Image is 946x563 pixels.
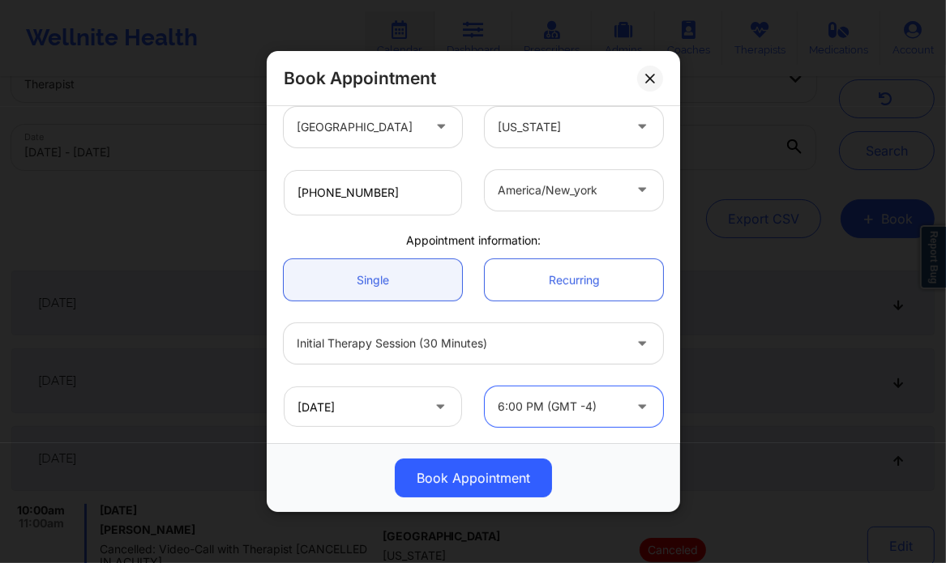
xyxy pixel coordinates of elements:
[284,386,462,427] input: MM/DD/YYYY
[297,323,623,364] div: Initial Therapy Session (30 minutes)
[498,107,623,147] div: [US_STATE]
[297,107,422,147] div: [GEOGRAPHIC_DATA]
[284,67,436,89] h2: Book Appointment
[485,259,663,301] a: Recurring
[272,232,674,249] div: Appointment information:
[498,386,623,427] div: 6:00 PM (GMT -4)
[284,170,462,215] input: Patient's Phone Number
[395,459,552,497] button: Book Appointment
[284,259,462,301] a: Single
[498,170,623,211] div: america/new_york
